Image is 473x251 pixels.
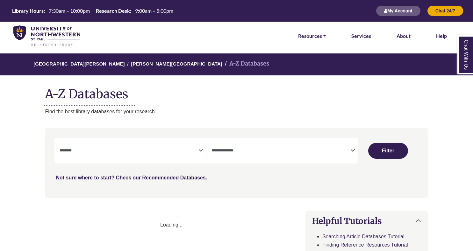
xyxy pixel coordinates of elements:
div: Loading... [45,221,298,229]
th: Library Hours: [10,7,45,14]
textarea: Filter [211,149,350,154]
a: Not sure where to start? Check our Recommended Databases. [56,175,207,180]
a: Searching Article Databases Tutorial [322,234,405,239]
a: My Account [376,8,421,13]
a: [PERSON_NAME][GEOGRAPHIC_DATA] [131,60,222,66]
span: 9:00am – 5:00pm [135,8,173,14]
button: Chat 24/7 [427,5,463,16]
a: Services [351,32,371,40]
p: Find the best library databases for your research. [45,108,428,116]
a: Hours Today [10,7,176,15]
button: Submit for Search Results [368,143,408,159]
table: Hours Today [10,7,176,13]
h1: A-Z Databases [45,82,428,101]
nav: Search filters [45,128,428,198]
a: Chat 24/7 [427,8,463,13]
button: My Account [376,5,421,16]
button: Helpful Tutorials [306,211,428,231]
img: library_home [13,25,80,47]
a: Resources [298,32,326,40]
a: [GEOGRAPHIC_DATA][PERSON_NAME] [33,60,125,66]
li: A-Z Databases [222,59,269,68]
a: Help [436,32,447,40]
span: 7:30am – 10:00pm [49,8,90,14]
nav: breadcrumb [45,53,428,75]
a: About [397,32,411,40]
a: Finding Reference Resources Tutorial [322,242,408,248]
th: Research Desk: [93,7,132,14]
textarea: Filter [60,149,198,154]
